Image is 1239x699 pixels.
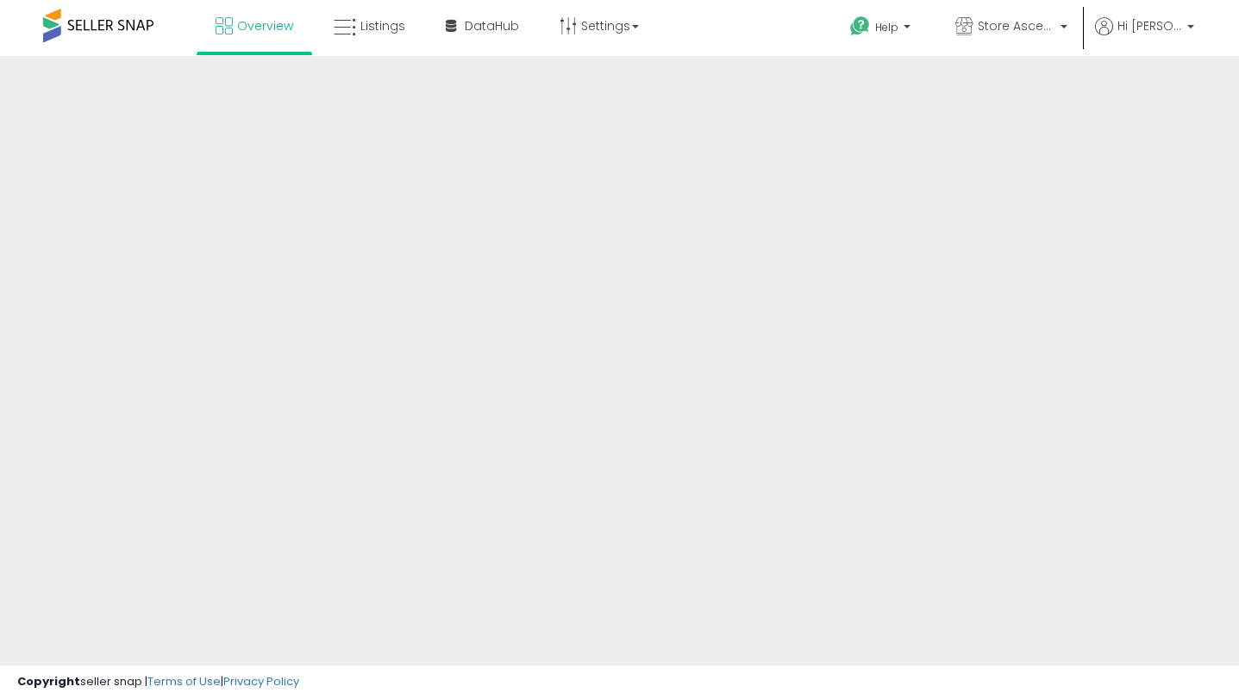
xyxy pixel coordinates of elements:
[849,16,871,37] i: Get Help
[17,674,299,690] div: seller snap | |
[978,17,1055,34] span: Store Ascend
[1095,17,1194,56] a: Hi [PERSON_NAME]
[147,673,221,690] a: Terms of Use
[836,3,928,56] a: Help
[465,17,519,34] span: DataHub
[237,17,293,34] span: Overview
[875,20,898,34] span: Help
[1117,17,1182,34] span: Hi [PERSON_NAME]
[223,673,299,690] a: Privacy Policy
[17,673,80,690] strong: Copyright
[360,17,405,34] span: Listings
